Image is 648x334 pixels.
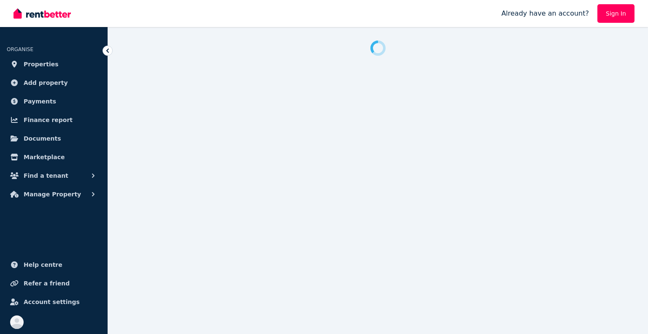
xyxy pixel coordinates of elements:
a: Finance report [7,111,101,128]
span: Properties [24,59,59,69]
a: Add property [7,74,101,91]
a: Help centre [7,256,101,273]
span: Add property [24,78,68,88]
a: Payments [7,93,101,110]
span: Account settings [24,297,80,307]
span: Already have an account? [501,8,589,19]
span: Payments [24,96,56,106]
a: Marketplace [7,149,101,166]
span: ORGANISE [7,46,33,52]
span: Help centre [24,260,62,270]
span: Manage Property [24,189,81,199]
img: RentBetter [13,7,71,20]
span: Refer a friend [24,278,70,288]
a: Sign In [597,4,634,23]
span: Marketplace [24,152,65,162]
a: Properties [7,56,101,73]
a: Documents [7,130,101,147]
span: Documents [24,133,61,144]
a: Account settings [7,293,101,310]
button: Find a tenant [7,167,101,184]
span: Find a tenant [24,171,68,181]
a: Refer a friend [7,275,101,292]
button: Manage Property [7,186,101,203]
span: Finance report [24,115,73,125]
